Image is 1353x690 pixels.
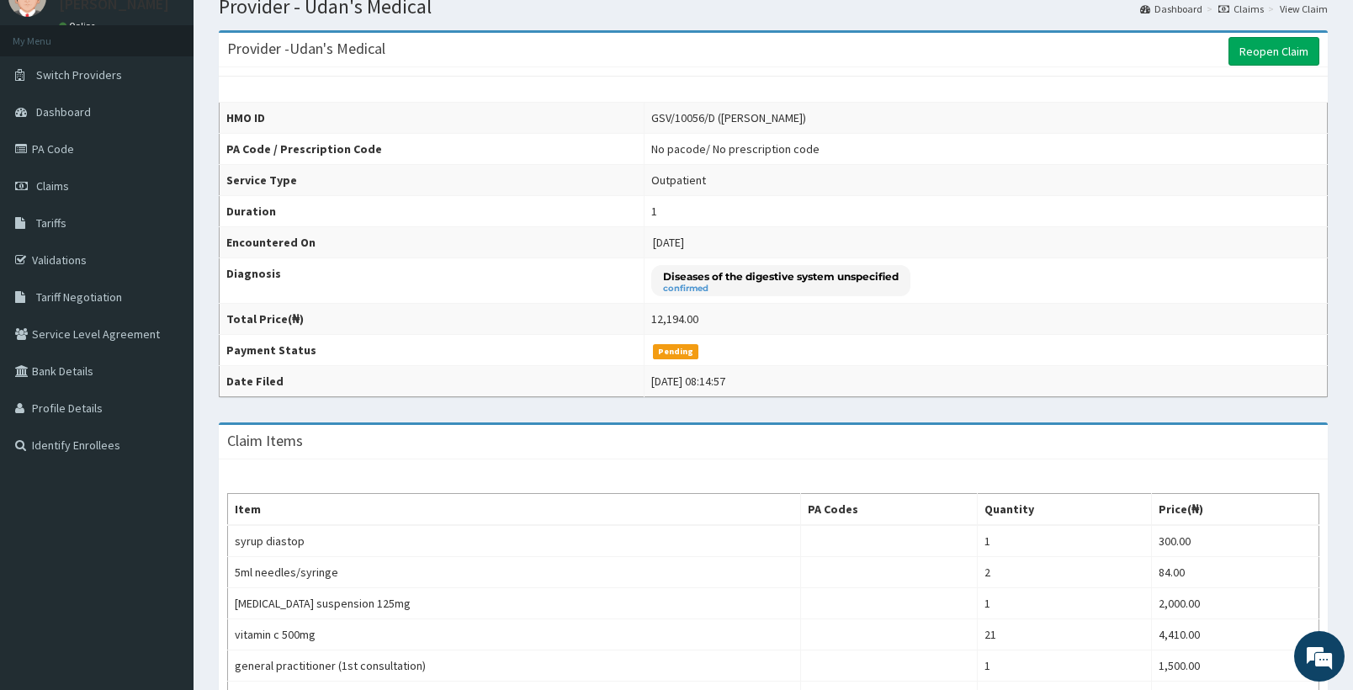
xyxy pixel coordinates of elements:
div: No pacode / No prescription code [651,141,820,157]
td: syrup diastop [228,525,801,557]
th: Date Filed [220,366,645,397]
td: 1 [977,588,1151,619]
td: 5ml needles/syringe [228,557,801,588]
h3: Provider - Udan's Medical [227,41,385,56]
th: PA Code / Prescription Code [220,134,645,165]
th: Diagnosis [220,258,645,304]
td: 2 [977,557,1151,588]
td: vitamin c 500mg [228,619,801,650]
td: 2,000.00 [1152,588,1319,619]
a: Claims [1218,2,1264,16]
span: Claims [36,178,69,194]
a: Online [59,20,99,32]
span: Tariffs [36,215,66,231]
span: Dashboard [36,104,91,119]
td: general practitioner (1st consultation) [228,650,801,682]
span: Switch Providers [36,67,122,82]
small: confirmed [663,284,899,293]
th: Duration [220,196,645,227]
th: Encountered On [220,227,645,258]
div: 1 [651,203,657,220]
a: Reopen Claim [1228,37,1319,66]
th: Payment Status [220,335,645,366]
div: Outpatient [651,172,706,188]
span: [DATE] [653,235,684,250]
td: 300.00 [1152,525,1319,557]
h3: Claim Items [227,433,303,448]
th: Total Price(₦) [220,304,645,335]
th: HMO ID [220,103,645,134]
td: 1,500.00 [1152,650,1319,682]
a: Dashboard [1140,2,1202,16]
td: 84.00 [1152,557,1319,588]
td: [MEDICAL_DATA] suspension 125mg [228,588,801,619]
td: 21 [977,619,1151,650]
span: Tariff Negotiation [36,289,122,305]
div: 12,194.00 [651,310,698,327]
span: Pending [653,344,699,359]
div: GSV/10056/D ([PERSON_NAME]) [651,109,806,126]
div: [DATE] 08:14:57 [651,373,725,390]
td: 1 [977,650,1151,682]
a: View Claim [1280,2,1328,16]
td: 4,410.00 [1152,619,1319,650]
td: 1 [977,525,1151,557]
p: Diseases of the digestive system unspecified [663,269,899,284]
th: PA Codes [801,494,978,526]
th: Service Type [220,165,645,196]
th: Item [228,494,801,526]
th: Quantity [977,494,1151,526]
th: Price(₦) [1152,494,1319,526]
